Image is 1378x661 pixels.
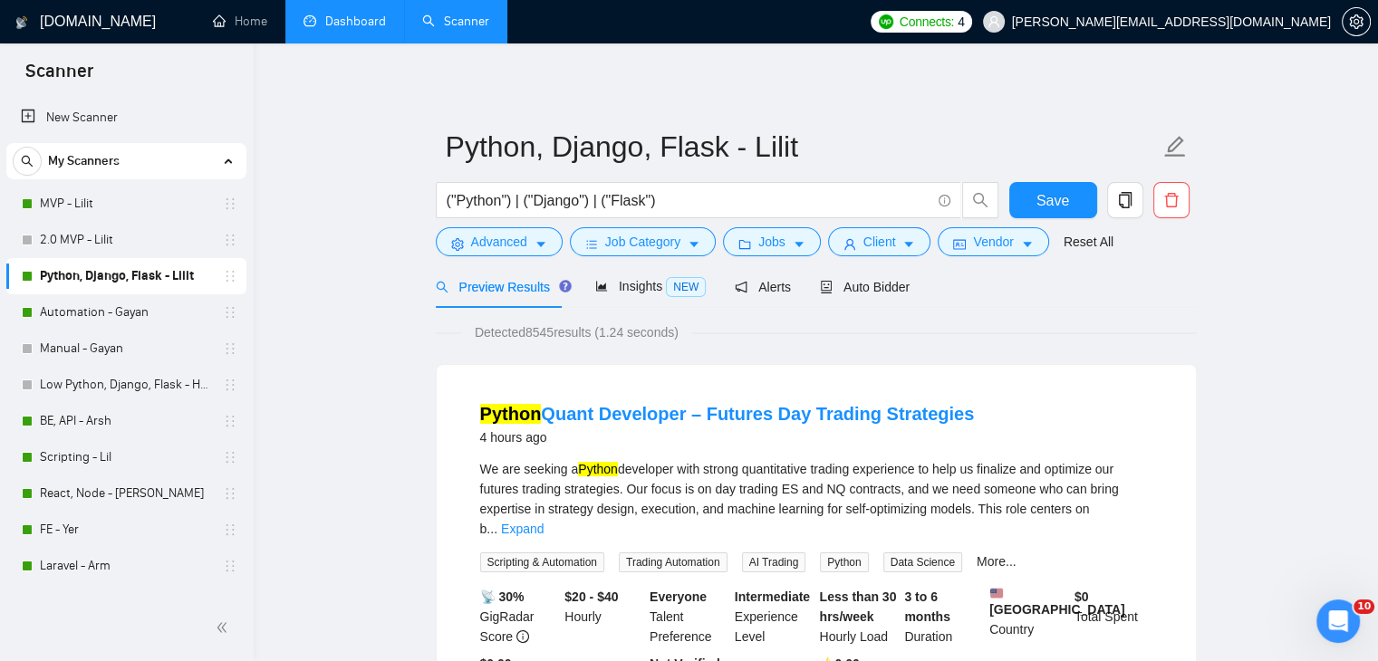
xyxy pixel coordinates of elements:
[904,589,950,624] b: 3 to 6 months
[688,237,700,251] span: caret-down
[793,237,805,251] span: caret-down
[1342,7,1371,36] button: setting
[15,8,28,37] img: logo
[963,192,997,208] span: search
[738,237,751,251] span: folder
[40,367,212,403] a: Low Python, Django, Flask - Hayk
[223,341,237,356] span: holder
[1354,599,1374,614] span: 10
[1163,135,1187,158] span: edit
[1342,14,1371,29] a: setting
[535,237,547,251] span: caret-down
[462,322,691,342] span: Detected 8545 results (1.24 seconds)
[564,589,618,604] b: $20 - $40
[446,124,1160,169] input: Scanner name...
[619,552,728,572] span: Trading Automation
[40,222,212,258] a: 2.0 MVP - Lilit
[48,143,120,179] span: My Scanners
[223,233,237,247] span: holder
[1154,192,1189,208] span: delete
[477,587,562,647] div: GigRadar Score
[40,294,212,330] a: Automation - Gayan
[650,589,707,604] b: Everyone
[902,237,915,251] span: caret-down
[820,280,910,294] span: Auto Bidder
[40,512,212,548] a: FE - Yer
[863,232,896,252] span: Client
[820,589,897,624] b: Less than 30 hrs/week
[480,459,1152,539] div: We are seeking a developer with strong quantitative trading experience to help us finalize and op...
[501,522,544,536] a: Expand
[1036,189,1069,212] span: Save
[828,227,931,256] button: userClientcaret-down
[879,14,893,29] img: upwork-logo.png
[480,404,975,424] a: PythonQuant Developer – Futures Day Trading Strategies
[223,522,237,537] span: holder
[962,182,998,218] button: search
[1071,587,1156,647] div: Total Spent
[883,552,962,572] span: Data Science
[1009,182,1097,218] button: Save
[436,280,566,294] span: Preview Results
[953,237,966,251] span: idcard
[557,278,573,294] div: Tooltip anchor
[14,155,41,168] span: search
[1343,14,1370,29] span: setting
[223,450,237,465] span: holder
[471,232,527,252] span: Advanced
[6,143,246,584] li: My Scanners
[1153,182,1190,218] button: delete
[304,14,386,29] a: dashboardDashboard
[958,12,965,32] span: 4
[436,281,448,293] span: search
[990,587,1003,599] img: 🇺🇸
[1021,237,1034,251] span: caret-down
[40,439,212,475] a: Scripting - Lil
[816,587,901,647] div: Hourly Load
[742,552,806,572] span: AI Trading
[40,186,212,222] a: MVP - Lilit
[40,403,212,439] a: BE, API - Arsh
[436,227,563,256] button: settingAdvancedcaret-down
[516,630,529,643] span: info-circle
[1074,589,1089,604] b: $ 0
[21,100,232,136] a: New Scanner
[843,237,856,251] span: user
[1108,192,1142,208] span: copy
[666,277,706,297] span: NEW
[213,14,267,29] a: homeHome
[758,232,785,252] span: Jobs
[1107,182,1143,218] button: copy
[735,589,810,604] b: Intermediate
[480,426,975,448] div: 4 hours ago
[480,552,604,572] span: Scripting & Automation
[223,559,237,573] span: holder
[6,100,246,136] li: New Scanner
[223,414,237,428] span: holder
[578,462,618,476] mark: Python
[1316,599,1360,643] iframe: Intercom live chat
[487,522,497,536] span: ...
[480,404,542,424] mark: Python
[40,258,212,294] a: Python, Django, Flask - Lilit
[900,12,954,32] span: Connects:
[605,232,680,252] span: Job Category
[447,189,930,212] input: Search Freelance Jobs...
[820,281,833,293] span: robot
[223,486,237,501] span: holder
[13,147,42,176] button: search
[11,58,108,96] span: Scanner
[901,587,986,647] div: Duration
[223,196,237,211] span: holder
[988,15,1000,28] span: user
[646,587,731,647] div: Talent Preference
[40,475,212,512] a: React, Node - [PERSON_NAME]
[939,195,950,206] span: info-circle
[595,279,706,293] span: Insights
[40,330,212,367] a: Manual - Gayan
[561,587,646,647] div: Hourly
[595,280,608,292] span: area-chart
[989,587,1125,617] b: [GEOGRAPHIC_DATA]
[585,237,598,251] span: bars
[570,227,716,256] button: barsJob Categorycaret-down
